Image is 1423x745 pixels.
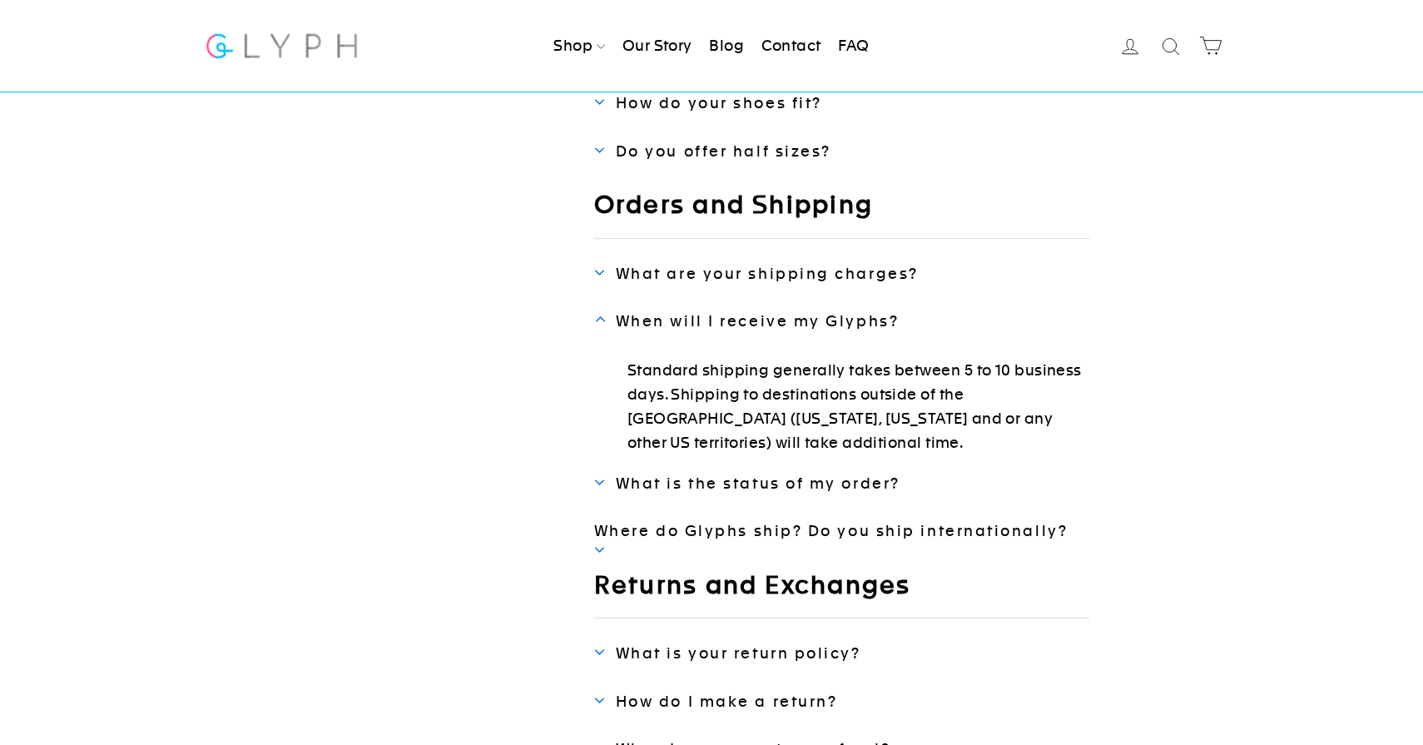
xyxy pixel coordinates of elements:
a: FAQ [831,27,875,64]
ul: Primary [547,27,875,64]
span: What is your return policy? [616,644,861,662]
a: Shop [547,27,612,64]
span: What are your shipping charges? [616,265,919,282]
span: When will I receive my Glyphs? [616,312,900,330]
span: How do your shoes fit? [616,94,822,112]
img: Glyph [204,23,359,67]
a: Where do Glyphs ship? Do you ship internationally? [594,521,1089,540]
a: What is the status of my order? [594,474,1089,493]
span: Where do Glyphs ship? Do you ship internationally? [594,522,1068,539]
a: Contact [755,27,828,64]
iframe: Glyph - Referral program [1401,300,1423,445]
span: What is the status of my order? [616,474,900,492]
span: How do I make a return? [616,693,838,710]
a: Our Story [616,27,699,64]
a: Do you offer half sizes? [594,142,1089,161]
h2: Returns and Exchanges [594,569,1089,619]
h2: Orders and Shipping [594,189,1089,239]
a: What are your shipping charges? [594,264,1089,283]
a: Blog [702,27,751,64]
a: How do I make a return? [594,692,1089,711]
span: Do you offer half sizes? [616,142,831,160]
a: What is your return policy? [594,643,1089,663]
a: How do your shoes fit? [594,93,1089,112]
p: Standard shipping generally takes between 5 to 10 business days. Shipping to destinations outside... [627,359,1089,454]
a: When will I receive my Glyphs? [594,311,1089,330]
